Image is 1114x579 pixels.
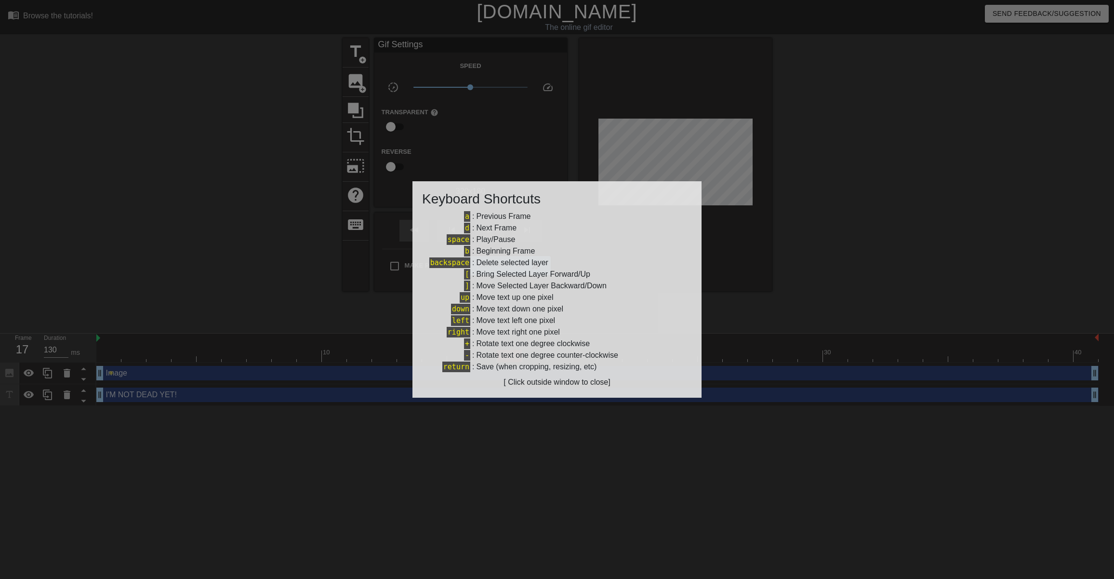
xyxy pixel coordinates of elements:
span: b [464,246,470,256]
div: Move text right one pixel [476,326,559,338]
div: : [422,350,692,361]
span: + [464,338,470,349]
div: Play/Pause [476,234,515,245]
span: backspace [429,257,470,268]
div: Bring Selected Layer Forward/Up [476,269,590,280]
div: Save (when cropping, resizing, etc) [476,361,597,373]
div: Beginning Frame [476,245,535,257]
span: ] [464,281,470,291]
div: : [422,211,692,222]
div: : [422,280,692,292]
div: : [422,222,692,234]
div: : [422,234,692,245]
span: right [447,327,470,337]
span: up [460,292,470,303]
div: Rotate text one degree counter-clockwise [476,350,618,361]
div: Move text up one pixel [476,292,553,303]
div: : [422,269,692,280]
span: [ [464,269,470,280]
div: Previous Frame [476,211,530,222]
div: : [422,257,692,269]
div: : [422,292,692,303]
div: Delete selected layer [476,257,548,269]
div: Move text down one pixel [476,303,563,315]
div: : [422,245,692,257]
div: : [422,315,692,326]
span: left [451,315,470,326]
div: [ Click outside window to close] [422,377,692,388]
h3: Keyboard Shortcuts [422,191,692,207]
div: Move text left one pixel [476,315,555,326]
div: Rotate text one degree clockwise [476,338,590,350]
div: Next Frame [476,222,517,234]
div: Move Selected Layer Backward/Down [476,280,606,292]
span: a [464,211,470,222]
span: down [451,304,470,314]
div: : [422,326,692,338]
span: space [447,234,470,245]
div: : [422,361,692,373]
div: : [422,303,692,315]
div: : [422,338,692,350]
span: d [464,223,470,233]
span: return [442,362,470,372]
span: - [464,350,470,361]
